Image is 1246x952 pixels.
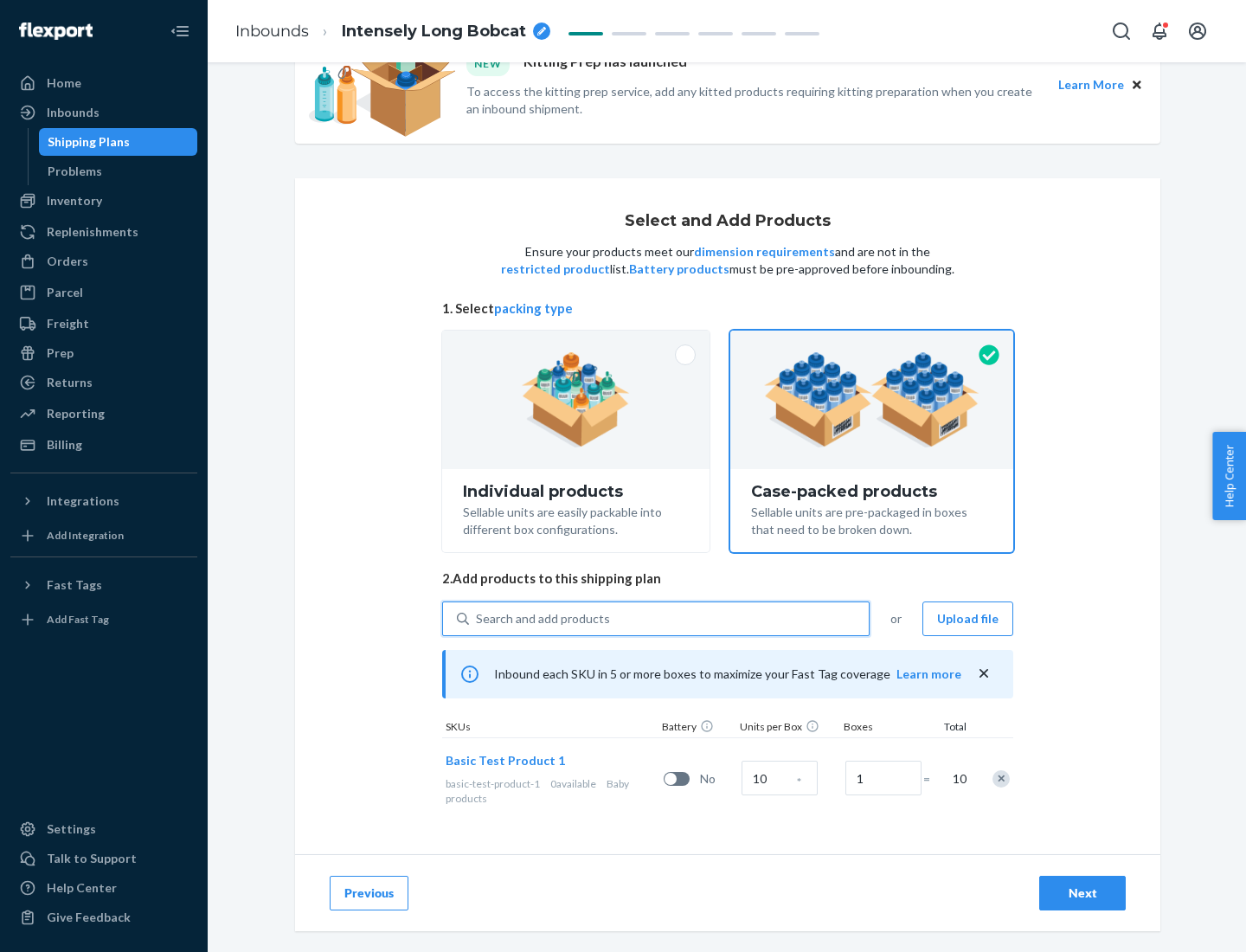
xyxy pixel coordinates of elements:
[845,761,922,795] input: Number of boxes
[10,571,197,599] button: Fast Tags
[700,770,735,788] span: No
[10,487,197,515] button: Integrations
[10,904,197,931] button: Give Feedback
[442,569,1013,588] span: 2. Add products to this shipping plan
[10,279,197,306] a: Parcel
[47,820,96,838] div: Settings
[629,261,729,278] button: Battery products
[476,610,610,627] div: Search and add products
[47,374,93,391] div: Returns
[658,719,736,737] div: Battery
[923,770,941,788] span: =
[47,405,105,422] div: Reporting
[39,158,198,185] a: Problems
[466,83,1043,118] p: To access the kitting prep service, add any kitted products requiring kitting preparation when yo...
[463,483,689,500] div: Individual products
[342,21,526,43] span: Intensely Long Bobcat
[446,777,540,790] span: basic-test-product-1
[446,776,657,806] div: Baby products
[47,253,88,270] div: Orders
[550,777,596,790] span: 0 available
[1180,14,1215,48] button: Open account menu
[736,719,840,737] div: Units per Box
[742,761,818,795] input: Case Quantity
[523,52,687,75] p: Kitting Prep has launched
[949,770,967,788] span: 10
[19,23,93,40] img: Flexport logo
[442,719,658,737] div: SKUs
[10,187,197,215] a: Inventory
[47,344,74,362] div: Prep
[47,284,83,301] div: Parcel
[446,752,565,769] button: Basic Test Product 1
[47,436,82,453] div: Billing
[751,500,992,538] div: Sellable units are pre-packaged in boxes that need to be broken down.
[47,192,102,209] div: Inventory
[522,352,630,447] img: individual-pack.facf35554cb0f1810c75b2bd6df2d64e.png
[922,601,1013,636] button: Upload file
[751,483,992,500] div: Case-packed products
[10,606,197,634] a: Add Fast Tag
[1104,14,1139,48] button: Open Search Box
[47,576,102,594] div: Fast Tags
[10,339,197,367] a: Prep
[47,223,138,241] div: Replenishments
[896,666,961,683] button: Learn more
[48,133,130,151] div: Shipping Plans
[446,753,565,768] span: Basic Test Product 1
[48,163,102,180] div: Problems
[1127,75,1146,94] button: Close
[10,815,197,843] a: Settings
[442,299,1013,318] span: 1. Select
[1212,432,1246,520] button: Help Center
[927,719,970,737] div: Total
[1054,884,1111,902] div: Next
[463,500,689,538] div: Sellable units are easily packable into different box configurations.
[47,315,89,332] div: Freight
[890,610,902,627] span: or
[47,850,137,867] div: Talk to Support
[10,369,197,396] a: Returns
[47,104,100,121] div: Inbounds
[10,431,197,459] a: Billing
[10,218,197,246] a: Replenishments
[1058,75,1124,94] button: Learn More
[222,6,564,57] ol: breadcrumbs
[975,665,992,683] button: close
[499,243,956,278] p: Ensure your products meet our and are not in the list. must be pre-approved before inbounding.
[47,492,119,510] div: Integrations
[992,770,1010,788] div: Remove Item
[694,243,835,261] button: dimension requirements
[10,845,197,872] a: Talk to Support
[10,310,197,338] a: Freight
[840,719,927,737] div: Boxes
[39,128,198,156] a: Shipping Plans
[163,14,197,48] button: Close Navigation
[10,522,197,550] a: Add Integration
[764,352,979,447] img: case-pack.59cecea509d18c883b923b81aeac6d0b.png
[501,261,610,278] button: restricted product
[10,69,197,97] a: Home
[10,874,197,902] a: Help Center
[1142,14,1177,48] button: Open notifications
[10,400,197,428] a: Reporting
[47,909,131,926] div: Give Feedback
[47,528,124,543] div: Add Integration
[235,22,309,41] a: Inbounds
[625,213,831,230] h1: Select and Add Products
[494,299,573,318] button: packing type
[47,74,81,92] div: Home
[330,876,408,910] button: Previous
[10,248,197,275] a: Orders
[47,879,117,897] div: Help Center
[466,52,510,75] div: NEW
[47,612,109,627] div: Add Fast Tag
[1039,876,1126,910] button: Next
[10,99,197,126] a: Inbounds
[442,650,1013,698] div: Inbound each SKU in 5 or more boxes to maximize your Fast Tag coverage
